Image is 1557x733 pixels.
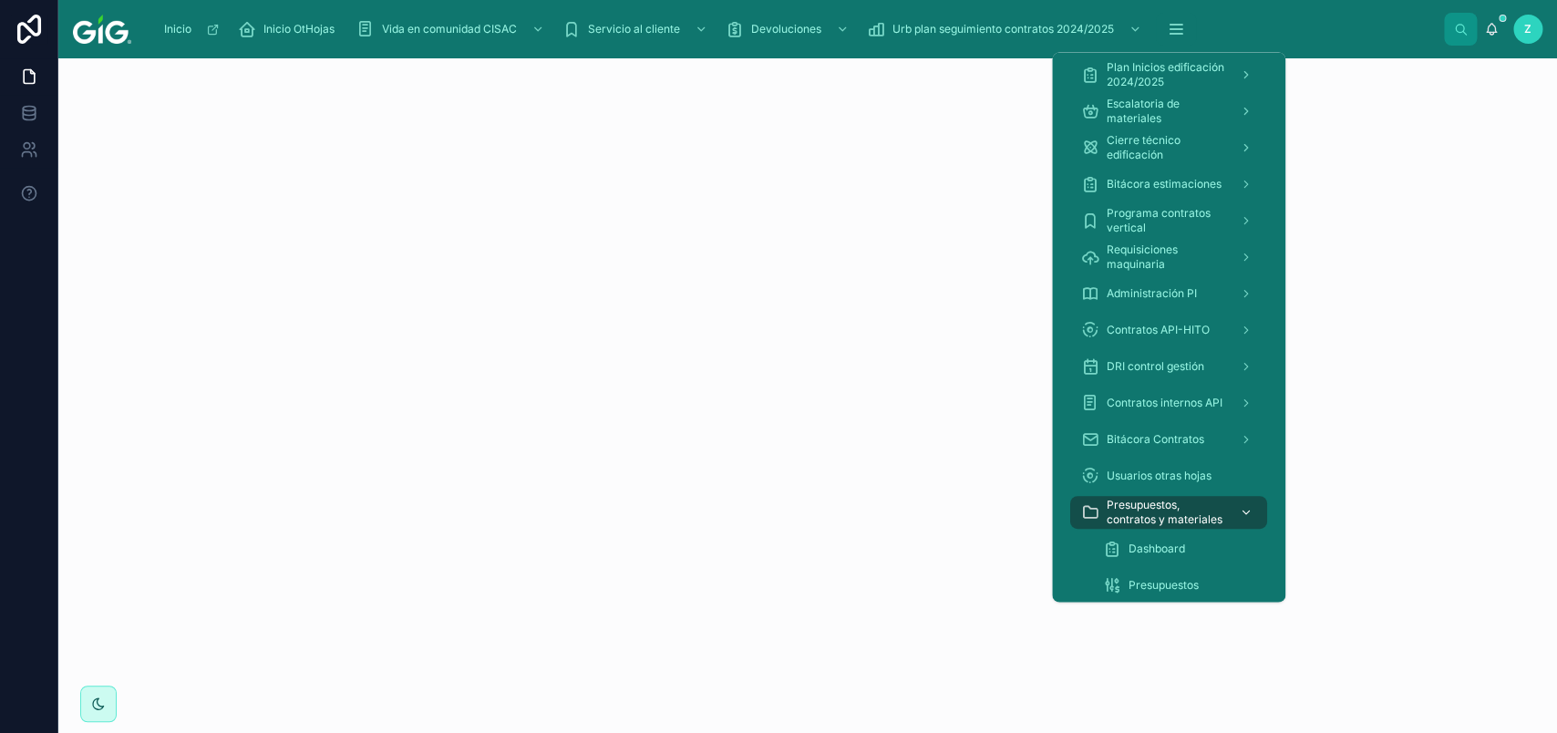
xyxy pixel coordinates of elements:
a: Administración PI [1070,277,1267,310]
a: Programa contratos vertical [1070,204,1267,237]
img: App logo [73,15,131,44]
span: Inicio OtHojas [263,22,335,36]
a: Urb plan seguimiento contratos 2024/2025 [861,13,1150,46]
span: Plan Inicios edificación 2024/2025 [1107,60,1225,89]
a: Usuarios otras hojas [1070,459,1267,492]
a: Contratos API-HITO [1070,314,1267,346]
span: Usuarios otras hojas [1107,469,1212,483]
a: Requisiciones maquinaria [1070,241,1267,274]
a: Devoluciones [720,13,858,46]
span: Programa contratos vertical [1107,206,1225,235]
a: Servicio al cliente [557,13,717,46]
span: Devoluciones [751,22,821,36]
a: Bitácora Contratos [1070,423,1267,456]
span: Z [1524,22,1531,36]
div: scrollable content [146,9,1444,49]
span: Escalatoria de materiales [1107,97,1225,126]
a: Cierre técnico edificación [1070,131,1267,164]
a: Presupuestos [1092,569,1267,602]
span: Contratos API-HITO [1107,323,1210,337]
span: Presupuestos, contratos y materiales [1107,498,1225,527]
span: Inicio [164,22,191,36]
span: Dashboard [1129,542,1185,556]
a: Plan Inicios edificación 2024/2025 [1070,58,1267,91]
div: scrollable content [1052,53,1285,603]
span: Vida en comunidad CISAC [382,22,517,36]
a: Inicio OtHojas [232,13,347,46]
a: Dashboard [1092,532,1267,565]
span: Bitácora estimaciones [1107,177,1222,191]
a: Presupuestos, contratos y materiales [1070,496,1267,529]
span: Servicio al cliente [588,22,680,36]
a: Contratos internos API [1070,387,1267,419]
span: Bitácora Contratos [1107,432,1204,447]
a: Inicio [155,13,229,46]
span: Urb plan seguimiento contratos 2024/2025 [892,22,1114,36]
span: Cierre técnico edificación [1107,133,1225,162]
span: DRI control gestión [1107,359,1204,374]
span: Contratos internos API [1107,396,1222,410]
span: Administración PI [1107,286,1197,301]
span: Presupuestos [1129,578,1199,593]
span: Requisiciones maquinaria [1107,243,1225,272]
a: Vida en comunidad CISAC [351,13,553,46]
a: DRI control gestión [1070,350,1267,383]
a: Escalatoria de materiales [1070,95,1267,128]
a: Bitácora estimaciones [1070,168,1267,201]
